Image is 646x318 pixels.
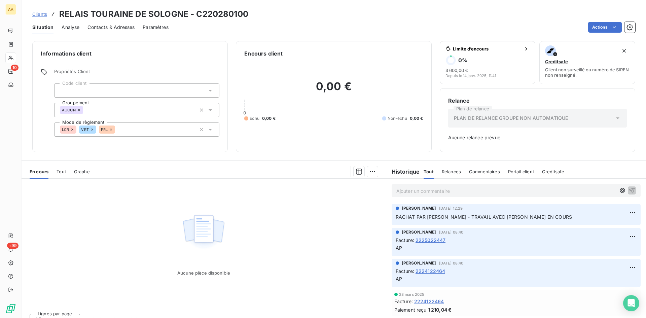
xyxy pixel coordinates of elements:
span: 0,00 € [410,115,423,121]
h6: Historique [386,168,420,176]
span: Depuis le 14 janv. 2025, 11:41 [445,74,496,78]
span: +99 [7,243,19,249]
span: Creditsafe [542,169,565,174]
span: Tout [424,169,434,174]
span: Analyse [62,24,79,31]
span: Contacts & Adresses [87,24,135,31]
input: Ajouter une valeur [60,87,65,94]
span: [DATE] 08:40 [439,261,464,265]
span: RACHAT PAR [PERSON_NAME] - TRAVAIL AVEC [PERSON_NAME] EN COURS [396,214,572,220]
span: Facture : [396,268,414,275]
button: CreditsafeClient non surveillé ou numéro de SIREN non renseigné. [539,41,635,84]
span: Facture : [396,237,414,244]
span: Non-échu [388,115,407,121]
a: Clients [32,11,47,17]
span: 10 [11,65,19,71]
h3: RELAIS TOURAINE DE SOLOGNE - C220280100 [59,8,248,20]
span: 0 [243,110,246,115]
span: Client non surveillé ou numéro de SIREN non renseigné. [545,67,630,78]
span: 2224122464 [414,298,444,305]
span: [DATE] 12:29 [439,206,463,210]
span: 2225022447 [416,237,446,244]
img: Empty state [182,211,225,253]
span: Facture : [394,298,413,305]
div: Open Intercom Messenger [623,295,639,311]
span: Situation [32,24,53,31]
h6: Encours client [244,49,283,58]
span: 28 mars 2025 [399,292,425,296]
span: AUCUN [62,108,76,112]
span: 2224122464 [416,268,445,275]
span: Relances [442,169,461,174]
span: VRT [81,128,88,132]
span: 1 210,04 € [428,306,452,313]
h6: 0 % [458,57,467,64]
span: [PERSON_NAME] [402,229,436,235]
input: Ajouter une valeur [115,127,120,133]
span: 3 600,00 € [445,68,468,73]
span: [DATE] 08:40 [439,230,464,234]
h6: Informations client [41,49,219,58]
span: 0,00 € [262,115,276,121]
span: LCR [62,128,69,132]
span: [PERSON_NAME] [402,205,436,211]
span: Commentaires [469,169,500,174]
span: PRL [101,128,108,132]
span: AP [396,276,402,282]
span: Paiement reçu [394,306,427,313]
span: Paramètres [143,24,169,31]
span: Échu [250,115,259,121]
span: Aucune relance prévue [448,134,627,141]
h2: 0,00 € [244,80,423,100]
button: Limite d’encours0%3 600,00 €Depuis le 14 janv. 2025, 11:41 [440,41,536,84]
button: Actions [588,22,622,33]
span: Aucune pièce disponible [177,270,230,276]
span: Tout [57,169,66,174]
span: AP [396,245,402,251]
span: PLAN DE RELANCE GROUPE NON AUTOMATIQUE [454,115,568,121]
span: Propriétés Client [54,69,219,78]
h6: Relance [448,97,627,105]
div: AA [5,4,16,15]
input: Ajouter une valeur [83,107,88,113]
img: Logo LeanPay [5,303,16,314]
span: Limite d’encours [453,46,521,51]
span: Creditsafe [545,59,568,64]
span: En cours [30,169,48,174]
span: Portail client [508,169,534,174]
span: [PERSON_NAME] [402,260,436,266]
span: Graphe [74,169,90,174]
